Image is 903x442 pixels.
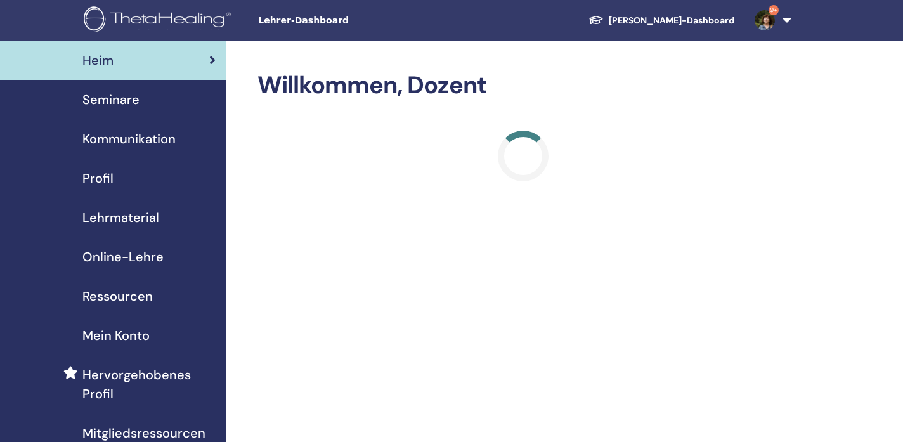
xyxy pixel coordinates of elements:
[82,247,164,266] span: Online-Lehre
[588,15,604,25] img: graduation-cap-white.svg
[82,287,153,306] span: Ressourcen
[769,5,779,15] span: 9+
[258,14,448,27] span: Lehrer-Dashboard
[82,129,176,148] span: Kommunikation
[84,6,235,35] img: logo.png
[755,10,775,30] img: default.jpg
[82,326,150,345] span: Mein Konto
[257,71,789,100] h2: Willkommen, Dozent
[82,51,114,70] span: Heim
[82,169,114,188] span: Profil
[82,90,140,109] span: Seminare
[82,365,216,403] span: Hervorgehobenes Profil
[82,208,159,227] span: Lehrmaterial
[578,9,744,32] a: [PERSON_NAME]-Dashboard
